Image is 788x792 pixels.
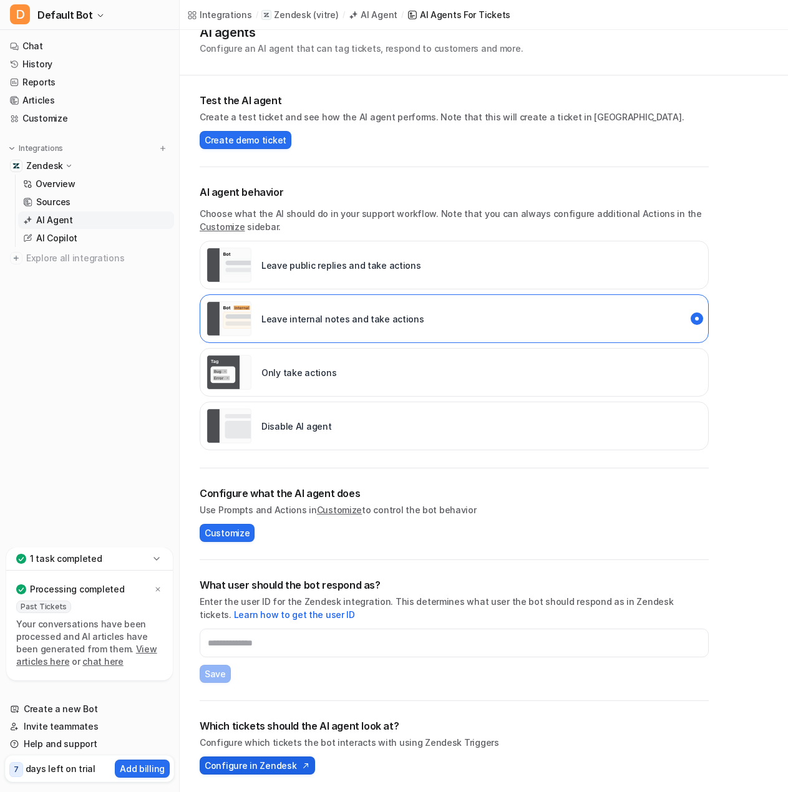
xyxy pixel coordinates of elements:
[5,718,174,735] a: Invite teammates
[200,131,291,149] button: Create demo ticket
[200,185,709,200] p: AI agent behavior
[200,348,709,397] div: live::disabled
[200,718,709,733] h2: Which tickets should the AI agent look at?
[5,110,174,127] a: Customize
[5,735,174,753] a: Help and support
[18,175,174,193] a: Overview
[14,764,19,775] p: 7
[200,241,709,289] div: live::external_reply
[200,93,709,108] h2: Test the AI agent
[5,74,174,91] a: Reports
[343,9,345,21] span: /
[5,37,174,55] a: Chat
[361,8,397,21] div: AI Agent
[19,143,63,153] p: Integrations
[234,609,355,620] a: Learn how to get the user ID
[36,196,71,208] p: Sources
[18,211,174,229] a: AI Agent
[348,8,397,21] a: AI Agent
[256,9,258,21] span: /
[200,595,709,621] p: Enter the user ID for the Zendesk integration. This determines what user the bot should respond a...
[200,665,231,683] button: Save
[207,301,251,336] img: Leave internal notes and take actions
[16,601,71,613] span: Past Tickets
[5,142,67,155] button: Integrations
[200,486,709,501] h2: Configure what the AI agent does
[200,221,245,232] a: Customize
[207,248,251,283] img: Leave public replies and take actions
[317,505,362,515] a: Customize
[200,42,523,55] p: Configure an AI agent that can tag tickets, respond to customers and more.
[200,503,709,516] p: Use Prompts and Actions in to control the bot behavior
[200,207,709,233] p: Choose what the AI should do in your support workflow. Note that you can always configure additio...
[5,249,174,267] a: Explore all integrations
[205,526,250,539] span: Customize
[200,756,315,775] button: Configure in Zendesk
[261,312,424,326] p: Leave internal notes and take actions
[26,762,95,775] p: days left on trial
[12,162,20,170] img: Zendesk
[200,402,709,450] div: paused::disabled
[120,762,165,775] p: Add billing
[313,9,338,21] p: ( vitre )
[261,9,338,21] a: Zendesk(vitre)
[30,553,102,565] p: 1 task completed
[200,294,709,343] div: live::internal_reply
[115,760,170,778] button: Add billing
[407,8,510,21] a: AI Agents for tickets
[26,248,169,268] span: Explore all integrations
[36,178,75,190] p: Overview
[10,4,30,24] span: D
[207,355,251,390] img: Only take actions
[36,232,77,244] p: AI Copilot
[261,366,336,379] p: Only take actions
[420,8,510,21] div: AI Agents for tickets
[5,700,174,718] a: Create a new Bot
[200,524,255,542] button: Customize
[261,259,421,272] p: Leave public replies and take actions
[261,420,332,433] p: Disable AI agent
[7,144,16,153] img: expand menu
[5,56,174,73] a: History
[82,656,123,667] a: chat here
[274,9,311,21] p: Zendesk
[30,583,124,596] p: Processing completed
[26,160,63,172] p: Zendesk
[187,8,252,21] a: Integrations
[16,618,163,668] p: Your conversations have been processed and AI articles have been generated from them. or
[200,577,709,592] h2: What user should the bot respond as?
[200,8,252,21] div: Integrations
[200,23,523,42] h1: AI agents
[205,133,286,147] span: Create demo ticket
[16,644,157,667] a: View articles here
[207,408,251,443] img: Disable AI agent
[5,92,174,109] a: Articles
[205,667,226,680] span: Save
[401,9,404,21] span: /
[200,736,709,749] p: Configure which tickets the bot interacts with using Zendesk Triggers
[18,193,174,211] a: Sources
[158,144,167,153] img: menu_add.svg
[205,759,296,772] span: Configure in Zendesk
[37,6,93,24] span: Default Bot
[36,214,73,226] p: AI Agent
[18,229,174,247] a: AI Copilot
[10,252,22,264] img: explore all integrations
[200,110,709,123] p: Create a test ticket and see how the AI agent performs. Note that this will create a ticket in [G...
